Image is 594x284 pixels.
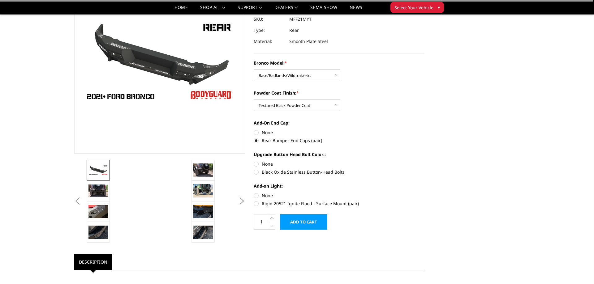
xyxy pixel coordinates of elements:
label: Powder Coat Finish: [254,90,424,96]
span: Select Your Vehicle [394,4,433,11]
label: Upgrade Button Head Bolt Color:: [254,151,424,158]
span: ▾ [438,4,440,11]
a: News [350,5,362,14]
button: Previous [73,197,82,206]
a: Dealers [274,5,298,14]
a: Support [238,5,262,14]
label: None [254,192,424,199]
img: Bronco Rear [193,226,213,239]
label: Add-on Light: [254,183,424,189]
img: Accepts 1 pair of Rigid Ignite Series LED lights [88,205,108,218]
label: Bronco Model: [254,60,424,66]
dd: Smooth Plate Steel [289,36,328,47]
dd: Rear [289,25,299,36]
a: Home [174,5,188,14]
a: SEMA Show [310,5,337,14]
button: Next [237,197,247,206]
label: Rigid 20521 Ignite Flood - Surface Mount (pair) [254,200,424,207]
img: Shown with optional bolt-on end caps [88,184,108,197]
button: Select Your Vehicle [390,2,444,13]
label: None [254,129,424,136]
label: None [254,161,424,167]
img: Bronco Rear [88,226,108,239]
img: Shown with optional bolt-on end caps [193,163,213,176]
label: Black Oxide Stainless Button-Head Bolts [254,169,424,175]
img: Bronco Rear [193,205,213,218]
dt: Type: [254,25,285,36]
dt: Material: [254,36,285,47]
img: Bronco Rear [193,184,213,197]
a: shop all [200,5,225,14]
dd: MFF21MYT [289,14,312,25]
dt: SKU: [254,14,285,25]
label: Rear Bumper End Caps (pair) [254,137,424,144]
label: Add-On End Cap: [254,120,424,126]
input: Add to Cart [280,214,327,230]
a: Description [74,254,112,270]
img: Bronco Rear [88,165,108,176]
